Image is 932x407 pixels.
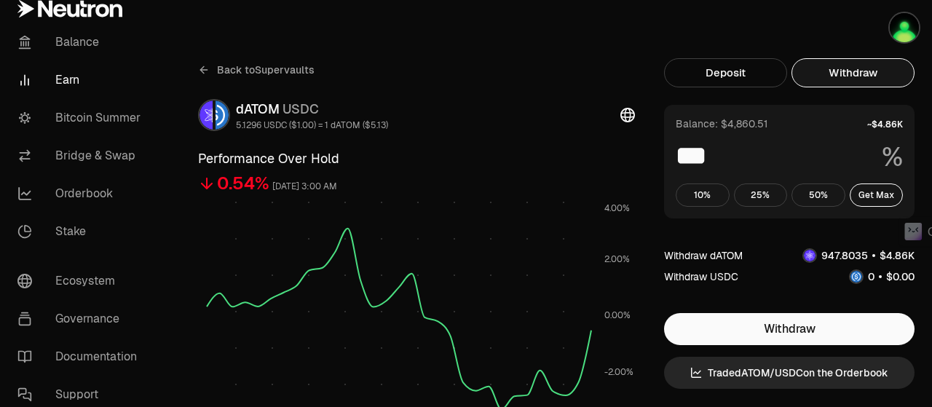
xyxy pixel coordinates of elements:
img: dATOM Logo [200,100,213,130]
div: 0.54% [217,172,269,195]
span: % [882,143,903,172]
button: Get Max [850,183,904,207]
button: Deposit [664,58,787,87]
a: Earn [6,61,157,99]
a: Ecosystem [6,262,157,300]
a: Documentation [6,338,157,376]
h3: Performance Over Hold [198,149,635,169]
button: Withdraw [664,313,915,345]
img: Kycka wallet [890,13,919,42]
img: dATOM Logo [804,250,815,261]
a: Stake [6,213,157,250]
div: Withdraw USDC [664,269,738,284]
span: USDC [283,100,319,117]
a: Bitcoin Summer [6,99,157,137]
button: 25% [734,183,788,207]
a: Balance [6,23,157,61]
a: Orderbook [6,175,157,213]
button: Withdraw [791,58,915,87]
div: Balance: $4,860.51 [676,116,767,131]
button: 50% [791,183,845,207]
a: Bridge & Swap [6,137,157,175]
div: dATOM [236,99,388,119]
tspan: 2.00% [604,253,630,265]
tspan: -2.00% [604,366,633,378]
a: Back toSupervaults [198,58,315,82]
a: TradedATOM/USDCon the Orderbook [664,357,915,389]
tspan: 0.00% [604,309,631,321]
tspan: 4.00% [604,202,630,214]
button: 10% [676,183,730,207]
div: Withdraw dATOM [664,248,743,263]
a: Governance [6,300,157,338]
img: USDC Logo [216,100,229,130]
div: 5.1296 USDC ($1.00) = 1 dATOM ($5.13) [236,119,388,131]
span: Back to Supervaults [217,63,315,77]
img: USDC Logo [850,271,862,282]
div: [DATE] 3:00 AM [272,178,337,195]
